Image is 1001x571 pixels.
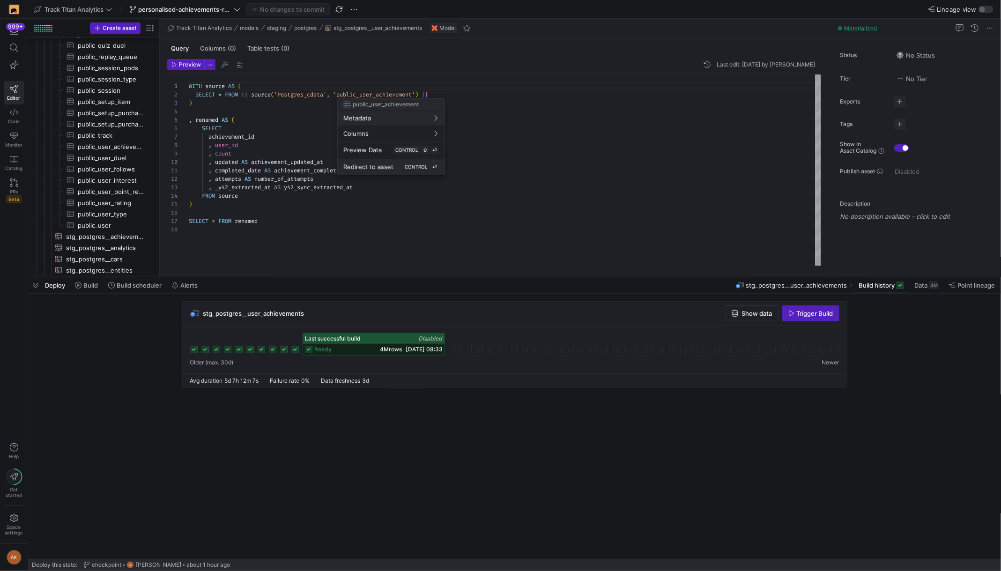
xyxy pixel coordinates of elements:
span: CONTROL [405,164,428,170]
span: ⇧ [423,147,428,153]
span: Redirect to asset [343,163,393,171]
span: Metadata [343,114,371,122]
span: ⏎ [432,164,437,170]
span: Preview Data [343,146,382,154]
span: Columns [343,130,369,137]
span: public_user_achievement [353,101,419,108]
span: CONTROL [395,147,418,153]
span: ⏎ [432,147,437,153]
